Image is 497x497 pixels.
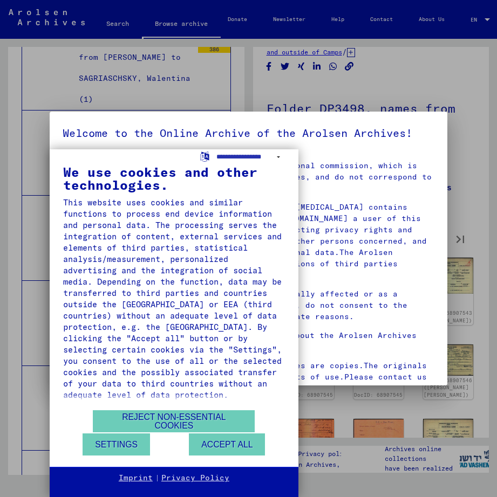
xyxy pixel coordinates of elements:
[93,410,255,432] button: Reject non-essential cookies
[63,197,285,401] div: This website uses cookies and similar functions to process end device information and personal da...
[63,165,285,191] div: We use cookies and other technologies.
[119,473,153,484] a: Imprint
[189,433,265,455] button: Accept all
[83,433,150,455] button: Settings
[161,473,229,484] a: Privacy Policy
